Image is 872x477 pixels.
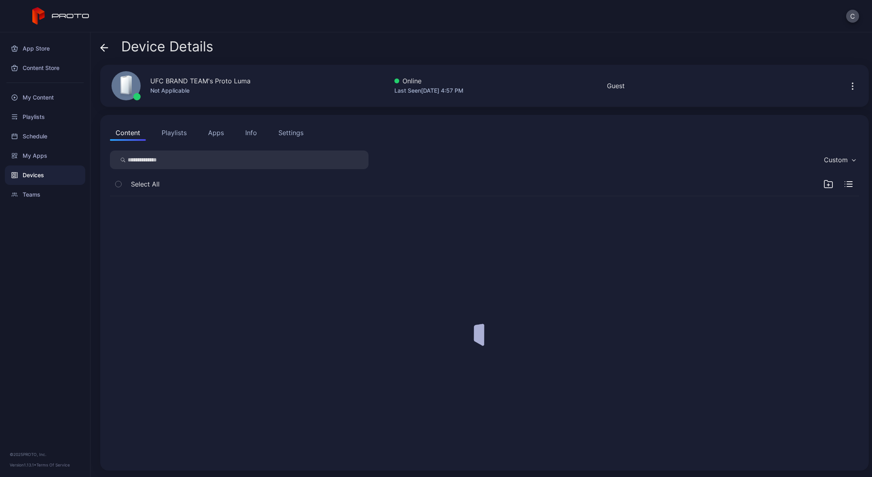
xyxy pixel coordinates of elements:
[150,86,251,95] div: Not Applicable
[5,39,85,58] a: App Store
[394,76,463,86] div: Online
[202,125,230,141] button: Apps
[273,125,309,141] button: Settings
[131,179,160,189] span: Select All
[110,125,146,141] button: Content
[240,125,263,141] button: Info
[824,156,848,164] div: Custom
[846,10,859,23] button: C
[820,151,859,169] button: Custom
[10,462,36,467] span: Version 1.13.1 •
[5,88,85,107] a: My Content
[278,128,303,138] div: Settings
[10,451,80,458] div: © 2025 PROTO, Inc.
[245,128,257,138] div: Info
[150,76,251,86] div: UFC BRAND TEAM's Proto Luma
[5,107,85,127] a: Playlists
[36,462,70,467] a: Terms Of Service
[5,146,85,165] a: My Apps
[5,58,85,78] a: Content Store
[5,165,85,185] a: Devices
[607,81,625,91] div: Guest
[5,185,85,204] a: Teams
[156,125,192,141] button: Playlists
[121,39,213,54] span: Device Details
[394,86,463,95] div: Last Seen [DATE] 4:57 PM
[5,127,85,146] a: Schedule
